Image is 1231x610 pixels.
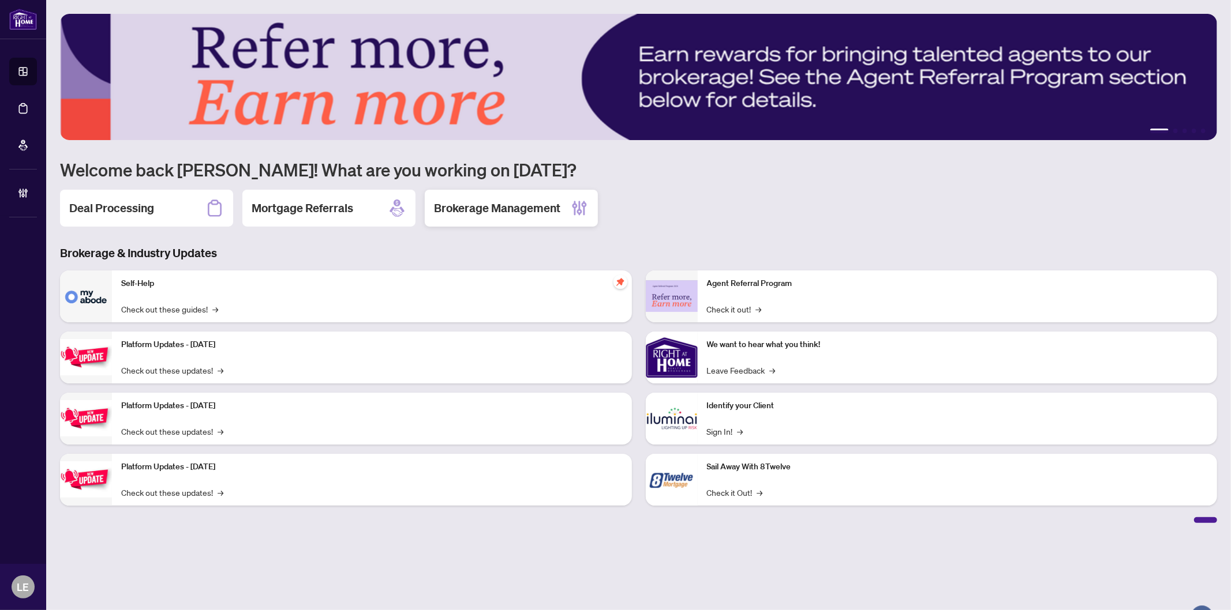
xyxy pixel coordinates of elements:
img: We want to hear what you think! [646,332,698,383]
span: → [770,364,776,376]
p: Identify your Client [707,400,1208,412]
span: → [212,303,218,315]
img: Self-Help [60,270,112,322]
span: → [218,364,223,376]
h2: Brokerage Management [434,200,560,216]
a: Check it out!→ [707,303,762,315]
button: 4 [1192,129,1196,133]
img: logo [9,9,37,30]
a: Check out these guides!→ [121,303,218,315]
p: Platform Updates - [DATE] [121,461,623,473]
a: Leave Feedback→ [707,364,776,376]
img: Agent Referral Program [646,280,698,312]
img: Platform Updates - July 21, 2025 [60,339,112,375]
img: Platform Updates - June 23, 2025 [60,461,112,498]
img: Slide 0 [60,14,1217,140]
p: Platform Updates - [DATE] [121,338,623,351]
button: 1 [1150,129,1169,133]
span: → [218,486,223,499]
p: Agent Referral Program [707,277,1208,290]
p: Sail Away With 8Twelve [707,461,1208,473]
img: Identify your Client [646,393,698,445]
button: Open asap [1185,570,1219,604]
img: Platform Updates - July 8, 2025 [60,400,112,436]
a: Check out these updates!→ [121,486,223,499]
span: pushpin [613,275,627,289]
span: → [738,425,743,438]
h3: Brokerage & Industry Updates [60,245,1217,261]
button: 5 [1201,129,1206,133]
span: → [757,486,763,499]
p: Self-Help [121,277,623,290]
span: → [756,303,762,315]
p: We want to hear what you think! [707,338,1208,351]
a: Check out these updates!→ [121,425,223,438]
a: Check out these updates!→ [121,364,223,376]
h2: Mortgage Referrals [252,200,353,216]
p: Platform Updates - [DATE] [121,400,623,412]
button: 3 [1183,129,1187,133]
h1: Welcome back [PERSON_NAME]! What are you working on [DATE]? [60,159,1217,180]
span: → [218,425,223,438]
a: Check it Out!→ [707,486,763,499]
a: Sign In!→ [707,425,743,438]
button: 2 [1173,129,1178,133]
span: LE [17,579,29,595]
h2: Deal Processing [69,200,154,216]
img: Sail Away With 8Twelve [646,454,698,506]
